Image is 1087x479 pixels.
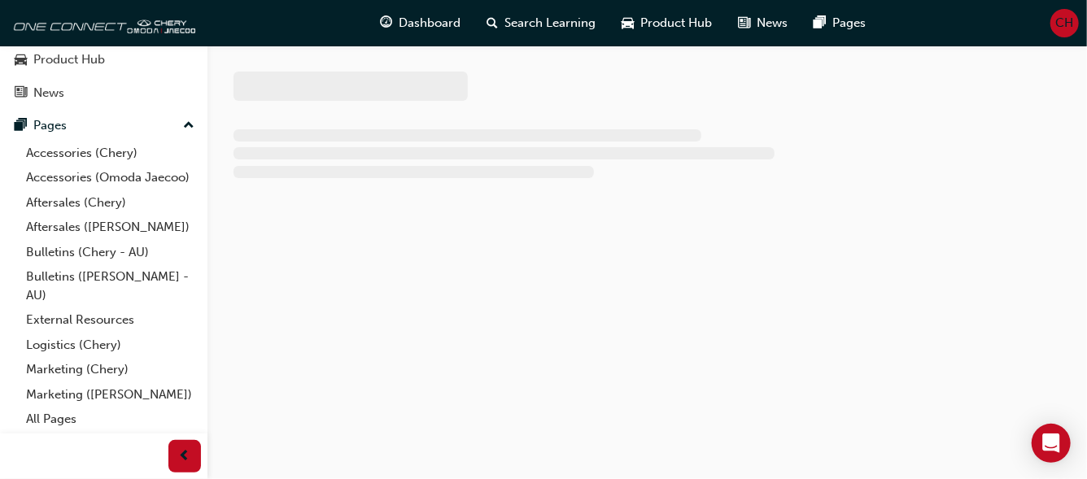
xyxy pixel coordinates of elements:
[20,407,201,432] a: All Pages
[1032,424,1071,463] div: Open Intercom Messenger
[8,7,195,39] img: oneconnect
[179,446,191,467] span: prev-icon
[20,333,201,358] a: Logistics (Chery)
[15,119,27,133] span: pages-icon
[367,7,474,40] a: guage-iconDashboard
[380,13,392,33] span: guage-icon
[7,45,201,75] a: Product Hub
[20,141,201,166] a: Accessories (Chery)
[757,14,788,33] span: News
[609,7,725,40] a: car-iconProduct Hub
[20,382,201,407] a: Marketing ([PERSON_NAME])
[33,84,64,102] div: News
[7,111,201,141] button: Pages
[20,357,201,382] a: Marketing (Chery)
[738,13,750,33] span: news-icon
[33,116,67,135] div: Pages
[622,13,634,33] span: car-icon
[15,53,27,67] span: car-icon
[20,240,201,265] a: Bulletins (Chery - AU)
[474,7,609,40] a: search-iconSearch Learning
[1056,14,1074,33] span: CH
[801,7,879,40] a: pages-iconPages
[640,14,712,33] span: Product Hub
[20,264,201,307] a: Bulletins ([PERSON_NAME] - AU)
[20,307,201,333] a: External Resources
[33,50,105,69] div: Product Hub
[504,14,596,33] span: Search Learning
[399,14,461,33] span: Dashboard
[15,86,27,101] span: news-icon
[487,13,498,33] span: search-icon
[20,190,201,216] a: Aftersales (Chery)
[832,14,866,33] span: Pages
[20,215,201,240] a: Aftersales ([PERSON_NAME])
[725,7,801,40] a: news-iconNews
[814,13,826,33] span: pages-icon
[1050,9,1079,37] button: CH
[183,115,194,137] span: up-icon
[20,165,201,190] a: Accessories (Omoda Jaecoo)
[7,78,201,108] a: News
